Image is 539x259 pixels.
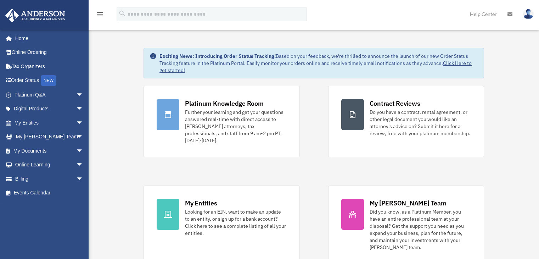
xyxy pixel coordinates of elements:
a: Online Learningarrow_drop_down [5,158,94,172]
a: My Documentsarrow_drop_down [5,144,94,158]
a: My Entitiesarrow_drop_down [5,116,94,130]
a: Online Ordering [5,45,94,60]
a: Billingarrow_drop_down [5,172,94,186]
a: Contract Reviews Do you have a contract, rental agreement, or other legal document you would like... [328,86,484,157]
a: Digital Productsarrow_drop_down [5,102,94,116]
i: menu [96,10,104,18]
a: Platinum Q&Aarrow_drop_down [5,88,94,102]
a: Order StatusNEW [5,73,94,88]
a: My [PERSON_NAME] Teamarrow_drop_down [5,130,94,144]
div: Looking for an EIN, want to make an update to an entity, or sign up for a bank account? Click her... [185,208,286,237]
strong: Exciting News: Introducing Order Status Tracking! [159,53,276,59]
div: Further your learning and get your questions answered real-time with direct access to [PERSON_NAM... [185,109,286,144]
span: arrow_drop_down [76,102,90,116]
div: Do you have a contract, rental agreement, or other legal document you would like an attorney's ad... [370,109,471,137]
a: Events Calendar [5,186,94,200]
span: arrow_drop_down [76,144,90,158]
a: Home [5,31,90,45]
a: Platinum Knowledge Room Further your learning and get your questions answered real-time with dire... [144,86,299,157]
a: Tax Organizers [5,59,94,73]
div: My [PERSON_NAME] Team [370,199,447,208]
span: arrow_drop_down [76,88,90,102]
span: arrow_drop_down [76,172,90,186]
div: Platinum Knowledge Room [185,99,264,108]
div: NEW [41,75,56,86]
a: menu [96,12,104,18]
span: arrow_drop_down [76,130,90,144]
img: Anderson Advisors Platinum Portal [3,9,67,22]
img: User Pic [523,9,534,19]
div: Based on your feedback, we're thrilled to announce the launch of our new Order Status Tracking fe... [159,53,478,74]
i: search [118,10,126,17]
div: My Entities [185,199,217,208]
span: arrow_drop_down [76,158,90,172]
div: Contract Reviews [370,99,420,108]
a: Click Here to get started! [159,60,472,73]
div: Did you know, as a Platinum Member, you have an entire professional team at your disposal? Get th... [370,208,471,251]
span: arrow_drop_down [76,116,90,130]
